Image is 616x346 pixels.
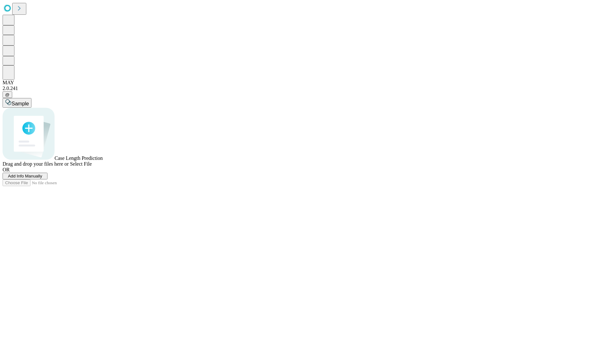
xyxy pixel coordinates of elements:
span: Add Info Manually [8,174,42,178]
span: Select File [70,161,92,167]
span: Sample [12,101,29,106]
div: MAY [3,80,613,86]
button: Add Info Manually [3,173,47,179]
span: Case Length Prediction [55,155,103,161]
span: @ [5,92,10,97]
span: Drag and drop your files here or [3,161,69,167]
button: Sample [3,98,31,108]
div: 2.0.241 [3,86,613,91]
button: @ [3,91,12,98]
span: OR [3,167,10,172]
